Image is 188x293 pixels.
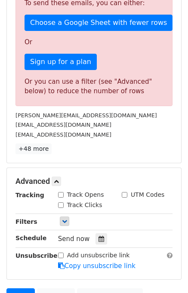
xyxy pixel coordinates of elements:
[58,262,136,270] a: Copy unsubscribe link
[15,177,173,186] h5: Advanced
[15,252,58,259] strong: Unsubscribe
[131,190,164,199] label: UTM Codes
[25,15,173,31] a: Choose a Google Sheet with fewer rows
[15,122,111,128] small: [EMAIL_ADDRESS][DOMAIN_NAME]
[58,235,90,243] span: Send now
[15,112,157,119] small: [PERSON_NAME][EMAIL_ADDRESS][DOMAIN_NAME]
[15,131,111,138] small: [EMAIL_ADDRESS][DOMAIN_NAME]
[67,190,104,199] label: Track Opens
[15,192,44,198] strong: Tracking
[25,77,163,96] div: Or you can use a filter (see "Advanced" below) to reduce the number of rows
[15,218,37,225] strong: Filters
[15,235,46,241] strong: Schedule
[67,201,102,210] label: Track Clicks
[145,252,188,293] iframe: Chat Widget
[67,251,130,260] label: Add unsubscribe link
[25,38,163,47] p: Or
[25,54,97,70] a: Sign up for a plan
[15,143,52,154] a: +48 more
